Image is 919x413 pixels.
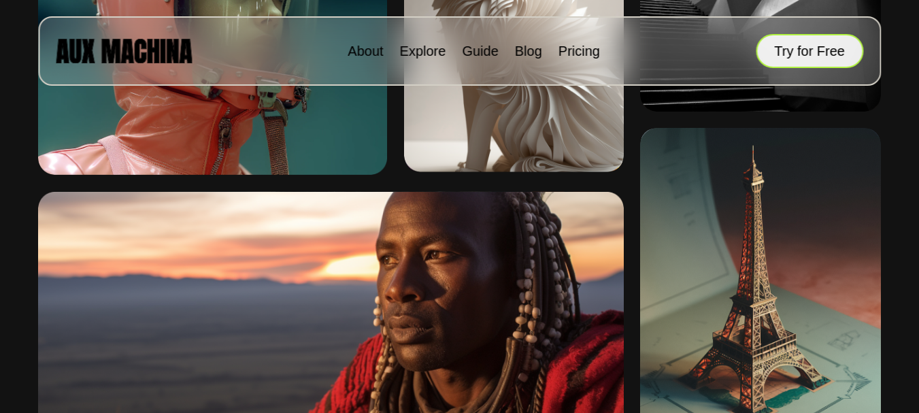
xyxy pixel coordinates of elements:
[400,44,446,59] a: Explore
[558,44,600,59] a: Pricing
[515,44,542,59] a: Blog
[462,44,498,59] a: Guide
[56,39,192,63] img: AUX MACHINA
[348,44,383,59] a: About
[756,34,863,68] button: Try for Free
